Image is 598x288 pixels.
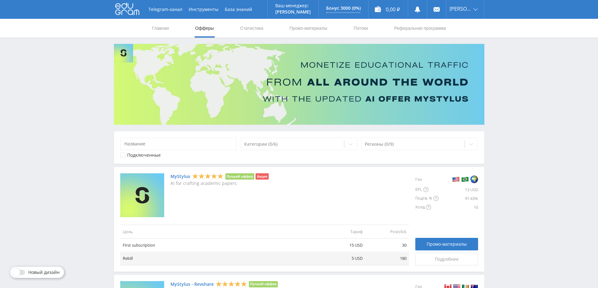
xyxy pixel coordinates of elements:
[275,9,311,14] p: [PERSON_NAME]
[365,238,409,252] td: 30
[249,281,278,287] li: Лучший оффер
[114,44,484,125] img: Banner
[326,6,361,11] p: Бонус 3000 (0%)
[127,153,161,158] div: Подключенные
[256,173,268,180] li: Акция
[427,242,467,247] span: Промо-материалы
[289,19,328,38] a: Промо-материалы
[439,194,478,203] div: 97.43%
[275,3,311,8] p: Ваш менеджер:
[120,225,321,238] td: Цель
[415,203,439,212] div: Холд
[439,203,478,212] div: 10
[450,6,471,11] span: [PERSON_NAME]
[120,238,321,252] td: First subscription
[120,138,237,150] input: Название
[192,173,224,180] div: 5 Stars
[321,238,365,252] td: 15 USD
[321,225,365,238] td: Тариф
[170,181,269,186] p: AI for crafting academic papers
[365,225,409,238] td: Postclick
[195,19,215,38] a: Офферы
[435,257,459,262] span: Подробнее
[120,173,164,217] img: MyStylus
[120,252,321,265] td: Rebill
[415,238,478,250] a: Промо-материалы
[353,19,369,38] a: Потоки
[415,253,478,265] a: Подробнее
[170,174,190,179] a: MyStylus
[415,194,439,203] div: Подтв. %
[365,252,409,265] td: 180
[394,19,447,38] a: Реферальная программа
[439,185,478,194] div: 13 USD
[415,185,439,194] div: EPL
[321,252,365,265] td: 5 USD
[415,173,439,185] div: Гео
[240,19,264,38] a: Статистика
[152,19,170,38] a: Главная
[225,173,255,180] li: Лучший оффер
[170,282,214,287] a: MyStylus - Revshare
[28,270,60,275] span: Новый дизайн
[216,280,247,287] div: 5 Stars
